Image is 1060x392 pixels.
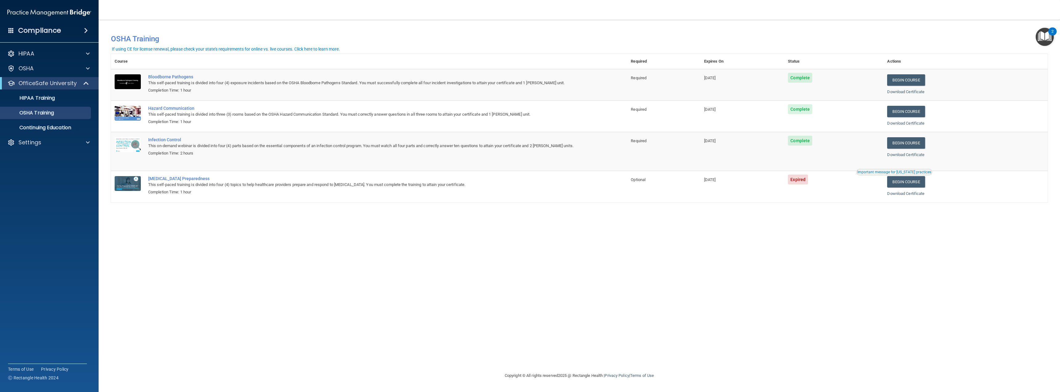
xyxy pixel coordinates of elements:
span: Complete [788,136,812,146]
a: OSHA [7,65,90,72]
span: [DATE] [704,138,716,143]
a: Begin Course [887,106,925,117]
a: Begin Course [887,74,925,86]
div: If using CE for license renewal, please check your state's requirements for online vs. live cours... [112,47,340,51]
div: Completion Time: 1 hour [148,188,596,196]
div: Completion Time: 2 hours [148,150,596,157]
a: Terms of Use [8,366,34,372]
th: Required [627,54,700,69]
a: Download Certificate [887,191,924,196]
span: Required [631,138,646,143]
span: Required [631,107,646,112]
span: [DATE] [704,107,716,112]
div: Completion Time: 1 hour [148,118,596,126]
p: OfficeSafe University [18,80,77,87]
p: Settings [18,139,41,146]
span: Optional [631,177,646,182]
a: Privacy Policy [605,373,629,378]
button: Open Resource Center, 2 new notifications [1036,28,1054,46]
div: This self-paced training is divided into three (3) rooms based on the OSHA Hazard Communication S... [148,111,596,118]
a: Download Certificate [887,121,924,126]
h4: Compliance [18,26,61,35]
a: Settings [7,139,90,146]
img: PMB logo [7,6,91,19]
span: Ⓒ Rectangle Health 2024 [8,375,59,381]
th: Status [784,54,883,69]
a: Begin Course [887,137,925,149]
div: Copyright © All rights reserved 2025 @ Rectangle Health | | [467,366,692,386]
p: HIPAA Training [4,95,55,101]
h4: OSHA Training [111,35,1048,43]
span: [DATE] [704,76,716,80]
a: Download Certificate [887,89,924,94]
span: Expired [788,175,808,184]
div: This self-paced training is divided into four (4) topics to help healthcare providers prepare and... [148,181,596,188]
a: Begin Course [887,176,925,188]
p: OSHA [18,65,34,72]
span: Complete [788,104,812,114]
a: Terms of Use [630,373,654,378]
span: Complete [788,73,812,83]
a: OfficeSafe University [7,80,89,87]
th: Actions [883,54,1048,69]
a: Privacy Policy [41,366,69,372]
div: 2 [1051,31,1054,39]
div: Completion Time: 1 hour [148,87,596,94]
div: Important message for [US_STATE] practices [857,170,931,174]
button: Read this if you are a dental practitioner in the state of CA [856,169,932,175]
span: [DATE] [704,177,716,182]
a: Bloodborne Pathogens [148,74,596,79]
th: Course [111,54,145,69]
p: Continuing Education [4,125,88,131]
button: If using CE for license renewal, please check your state's requirements for online vs. live cours... [111,46,341,52]
a: Hazard Communication [148,106,596,111]
th: Expires On [700,54,785,69]
a: Infection Control [148,137,596,142]
a: [MEDICAL_DATA] Preparedness [148,176,596,181]
p: OSHA Training [4,110,54,116]
a: Download Certificate [887,152,924,157]
p: HIPAA [18,50,34,57]
div: This self-paced training is divided into four (4) exposure incidents based on the OSHA Bloodborne... [148,79,596,87]
a: HIPAA [7,50,90,57]
div: This on-demand webinar is divided into four (4) parts based on the essential components of an inf... [148,142,596,150]
span: Required [631,76,646,80]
